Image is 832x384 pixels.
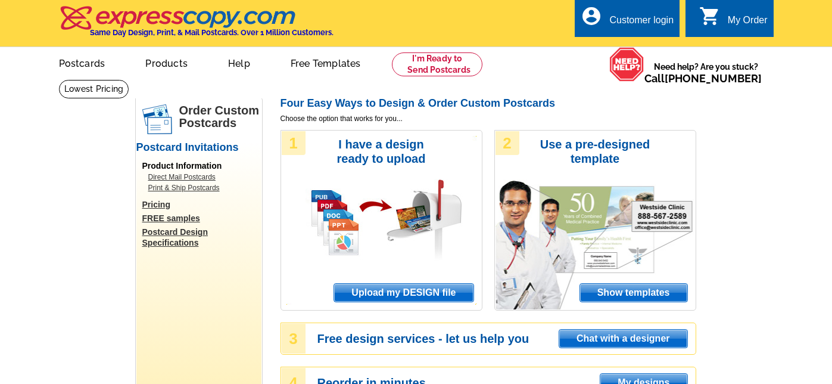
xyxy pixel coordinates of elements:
h1: Order Custom Postcards [179,104,261,129]
i: shopping_cart [699,5,721,27]
span: Upload my DESIGN file [334,284,473,302]
div: 1 [282,131,306,155]
a: Help [209,48,269,76]
a: Same Day Design, Print, & Mail Postcards. Over 1 Million Customers. [59,14,334,37]
h2: Four Easy Ways to Design & Order Custom Postcards [281,97,696,110]
span: Need help? Are you stuck? [644,61,768,85]
a: Postcards [40,48,124,76]
img: help [609,47,644,82]
div: 2 [496,131,519,155]
a: FREE samples [142,213,261,224]
a: Upload my DESIGN file [334,283,473,302]
a: Pricing [142,199,261,210]
div: My Order [728,15,768,32]
a: Show templates [579,283,688,302]
a: Print & Ship Postcards [148,182,255,193]
h2: Postcard Invitations [136,141,261,154]
div: Customer login [609,15,674,32]
a: Chat with a designer [559,329,687,348]
h3: I have a design ready to upload [320,137,443,166]
span: Product Information [142,161,222,171]
span: Chat with a designer [559,330,687,348]
a: Postcard Design Specifications [142,227,261,248]
a: Products [126,48,207,76]
span: Call [644,72,762,85]
i: account_circle [581,5,602,27]
span: Show templates [580,284,687,302]
a: account_circle Customer login [581,13,674,28]
img: postcards.png [142,104,172,134]
a: Direct Mail Postcards [148,172,255,182]
div: 3 [282,324,306,354]
span: Choose the option that works for you... [281,113,696,124]
a: Free Templates [272,48,380,76]
a: shopping_cart My Order [699,13,768,28]
h3: Use a pre-designed template [534,137,656,166]
h4: Same Day Design, Print, & Mail Postcards. Over 1 Million Customers. [90,28,334,37]
a: [PHONE_NUMBER] [665,72,762,85]
h3: Free design services - let us help you [317,333,695,344]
